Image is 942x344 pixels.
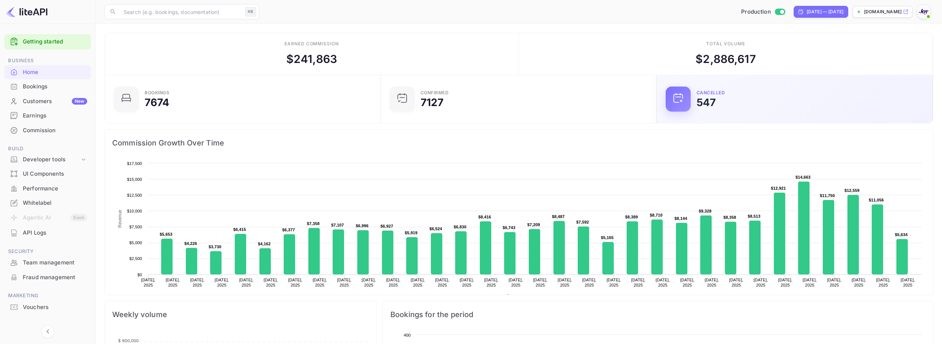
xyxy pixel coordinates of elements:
input: Search (e.g. bookings, documentation) [119,4,242,19]
div: UI Components [23,170,87,178]
a: Getting started [23,38,87,46]
div: API Logs [4,226,91,240]
text: $6,524 [429,227,442,231]
text: $7,592 [576,220,589,224]
text: $2,500 [129,256,142,261]
text: $5,634 [895,232,908,237]
div: Customers [23,97,87,106]
a: Vouchers [4,300,91,314]
div: Bookings [145,91,169,95]
text: Revenue [117,210,123,228]
text: $5,165 [601,235,614,240]
text: [DATE], 2025 [313,278,327,287]
div: $ 2,886,617 [695,51,756,67]
a: CustomersNew [4,94,91,108]
text: 400 [404,333,411,337]
text: $14,663 [796,175,811,179]
text: [DATE], 2025 [803,278,817,287]
text: [DATE], 2025 [827,278,842,287]
text: [DATE], 2025 [337,278,351,287]
a: API Logs [4,226,91,239]
img: LiteAPI logo [6,6,47,18]
text: [DATE], 2025 [582,278,596,287]
a: Commission [4,123,91,137]
text: $6,996 [356,224,369,228]
div: Commission [4,123,91,138]
text: [DATE], 2025 [533,278,548,287]
div: Earned commission [284,41,339,47]
text: [DATE], 2025 [386,278,400,287]
text: $8,416 [478,215,491,219]
text: $7,209 [527,222,540,227]
text: [DATE], 2025 [509,278,523,287]
div: Vouchers [4,300,91,315]
text: $10,000 [127,209,142,213]
text: [DATE], 2025 [166,278,180,287]
a: Home [4,65,91,79]
div: Confirmed [421,91,449,95]
span: Business [4,57,91,65]
img: With Joy [918,6,929,18]
div: 7674 [145,97,170,108]
div: Performance [4,182,91,196]
text: $0 [137,273,142,277]
div: Team management [23,259,87,267]
text: [DATE], 2025 [778,278,793,287]
span: Production [741,8,771,16]
text: [DATE], 2025 [680,278,694,287]
text: $4,162 [258,242,271,246]
div: Bookings [4,80,91,94]
div: Commission [23,126,87,135]
div: Bookings [23,83,87,91]
text: [DATE], 2025 [190,278,205,287]
text: [DATE], 2025 [557,278,572,287]
text: [DATE], 2025 [901,278,915,287]
text: $8,358 [723,215,736,220]
span: Marketing [4,292,91,300]
text: $8,487 [552,214,565,219]
div: Switch to Sandbox mode [738,8,788,16]
div: 547 [697,97,716,108]
text: [DATE], 2025 [876,278,890,287]
text: $3,730 [209,245,222,249]
p: [DOMAIN_NAME] [864,8,902,15]
div: 7127 [421,97,444,108]
text: [DATE], 2025 [411,278,425,287]
text: [DATE], 2025 [631,278,645,287]
span: Security [4,248,91,256]
text: [DATE], 2025 [607,278,621,287]
text: [DATE], 2025 [484,278,499,287]
span: Weekly volume [112,309,369,320]
div: Team management [4,256,91,270]
text: $6,743 [503,225,516,230]
text: $15,000 [127,177,142,182]
text: $8,513 [748,214,761,218]
div: New [72,98,87,105]
text: $7,358 [307,221,320,226]
text: $5,919 [405,231,418,235]
text: [DATE], 2025 [288,278,302,287]
a: Team management [4,256,91,269]
text: Revenue [513,294,532,299]
text: [DATE], 2025 [705,278,719,287]
div: API Logs [23,229,87,237]
div: CANCELLED [697,91,725,95]
a: Fraud management [4,270,91,284]
text: $6,927 [380,224,393,228]
text: [DATE], 2025 [460,278,474,287]
span: Build [4,145,91,153]
text: $4,226 [184,241,197,246]
text: [DATE], 2025 [362,278,376,287]
div: Getting started [4,34,91,49]
div: Home [23,68,87,77]
text: [DATE], 2025 [239,278,254,287]
text: $12,921 [771,186,786,190]
text: [DATE], 2025 [215,278,229,287]
a: UI Components [4,167,91,180]
div: CustomersNew [4,94,91,109]
div: Performance [23,185,87,193]
div: $ 241,863 [286,51,337,67]
text: $17,500 [127,161,142,166]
